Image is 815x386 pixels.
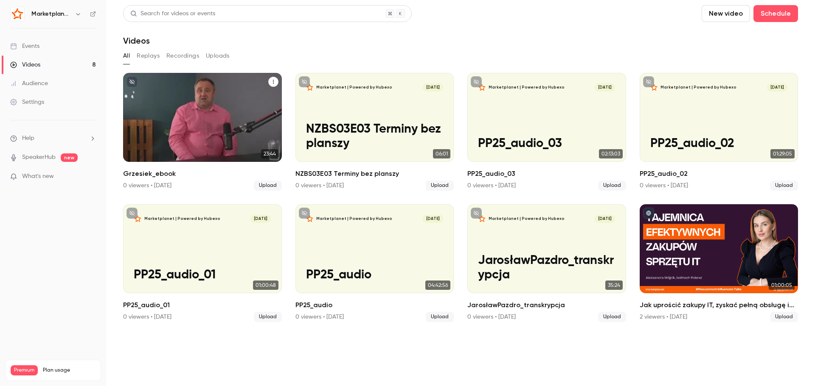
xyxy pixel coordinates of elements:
p: PP25_audio_03 [478,137,615,151]
p: PP25_audio [306,268,443,283]
a: NZBS03E03 Terminy bez planszyMarketplanet | Powered by Hubexo[DATE]NZBS03E03 Terminy bez planszy0... [295,73,454,191]
p: PP25_audio_02 [650,137,787,151]
p: Marketplanet | Powered by Hubexo [660,85,736,90]
div: Settings [10,98,44,106]
p: Marketplanet | Powered by Hubexo [316,85,392,90]
button: Replays [137,49,160,63]
span: 35:24 [605,280,623,290]
li: JarosławPazdro_transkrypcja [467,204,626,322]
button: published [643,208,654,219]
button: unpublished [126,76,138,87]
a: 23:44Grzesiek_ebook0 viewers • [DATE]Upload [123,73,282,191]
a: PP25_audio_03Marketplanet | Powered by Hubexo[DATE]PP25_audio_0302:13:03PP25_audio_030 viewers • ... [467,73,626,191]
div: 0 viewers • [DATE] [123,313,171,321]
img: PP25_audio_03 [478,83,486,92]
button: Recordings [166,49,199,63]
span: [DATE] [595,83,615,92]
span: Upload [426,312,454,322]
h2: PP25_audio_01 [123,300,282,310]
span: 01:00:05 [769,280,795,290]
span: Premium [11,365,38,375]
h2: JarosławPazdro_transkrypcja [467,300,626,310]
span: Help [22,134,34,143]
h2: NZBS03E03 Terminy bez planszy [295,169,454,179]
span: 04:42:56 [425,280,450,290]
div: Videos [10,61,40,69]
div: Search for videos or events [130,9,215,18]
span: Upload [426,181,454,191]
span: Upload [598,312,626,322]
section: Videos [123,5,798,381]
div: 0 viewers • [DATE] [123,181,171,190]
h1: Videos [123,36,150,46]
span: new [61,153,78,162]
a: 01:00:05Jak uprościć zakupy IT, zyskać pełną obsługę i realne oszczędności2 viewers • [DATE]Upload [640,204,798,322]
div: 0 viewers • [DATE] [295,313,344,321]
span: [DATE] [423,83,443,92]
a: PP25_audio_01Marketplanet | Powered by Hubexo[DATE]PP25_audio_0101:00:48PP25_audio_010 viewers • ... [123,204,282,322]
span: What's new [22,172,54,181]
span: 23:44 [261,149,278,158]
li: PP25_audio_03 [467,73,626,191]
p: JarosławPazdro_transkrypcja [478,254,615,283]
div: 0 viewers • [DATE] [467,313,516,321]
span: Plan usage [43,367,96,374]
button: unpublished [643,76,654,87]
button: New video [702,5,750,22]
span: 01:29:05 [770,149,795,158]
iframe: Noticeable Trigger [86,173,96,181]
a: JarosławPazdro_transkrypcjaMarketplanet | Powered by Hubexo[DATE]JarosławPazdro_transkrypcja35:24... [467,204,626,322]
button: unpublished [299,208,310,219]
div: 0 viewers • [DATE] [640,181,688,190]
span: Upload [770,312,798,322]
div: 0 viewers • [DATE] [295,181,344,190]
h2: PP25_audio_02 [640,169,798,179]
li: PP25_audio_01 [123,204,282,322]
button: unpublished [471,208,482,219]
button: Uploads [206,49,230,63]
div: Events [10,42,39,50]
span: 06:01 [433,149,450,158]
p: Marketplanet | Powered by Hubexo [489,216,565,222]
button: Schedule [753,5,798,22]
div: Audience [10,79,48,88]
a: SpeakerHub [22,153,56,162]
p: PP25_audio_01 [134,268,271,283]
p: Marketplanet | Powered by Hubexo [316,216,392,222]
li: help-dropdown-opener [10,134,96,143]
img: PP25_audio [306,215,314,223]
span: [DATE] [595,215,615,223]
img: PP25_audio_01 [134,215,142,223]
button: unpublished [299,76,310,87]
img: PP25_audio_02 [650,83,658,92]
span: 02:13:03 [599,149,623,158]
h2: Jak uprościć zakupy IT, zyskać pełną obsługę i realne oszczędności [640,300,798,310]
h6: Marketplanet | Powered by Hubexo [31,10,71,18]
span: [DATE] [423,215,443,223]
h2: Grzesiek_ebook [123,169,282,179]
img: NZBS03E03 Terminy bez planszy [306,83,314,92]
li: NZBS03E03 Terminy bez planszy [295,73,454,191]
p: Marketplanet | Powered by Hubexo [489,85,565,90]
a: PP25_audioMarketplanet | Powered by Hubexo[DATE]PP25_audio04:42:56PP25_audio0 viewers • [DATE]Upload [295,204,454,322]
button: All [123,49,130,63]
h2: PP25_audio [295,300,454,310]
p: NZBS03E03 Terminy bez planszy [306,122,443,151]
span: Upload [254,312,282,322]
div: 2 viewers • [DATE] [640,313,687,321]
span: [DATE] [767,83,787,92]
a: PP25_audio_02Marketplanet | Powered by Hubexo[DATE]PP25_audio_0201:29:05PP25_audio_020 viewers • ... [640,73,798,191]
button: unpublished [471,76,482,87]
p: Marketplanet | Powered by Hubexo [144,216,220,222]
span: Upload [598,181,626,191]
ul: Videos [123,73,798,322]
h2: PP25_audio_03 [467,169,626,179]
button: unpublished [126,208,138,219]
span: Upload [254,181,282,191]
span: [DATE] [250,215,271,223]
span: Upload [770,181,798,191]
span: 01:00:48 [253,280,278,290]
img: Marketplanet | Powered by Hubexo [11,7,24,21]
div: 0 viewers • [DATE] [467,181,516,190]
li: Grzesiek_ebook [123,73,282,191]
